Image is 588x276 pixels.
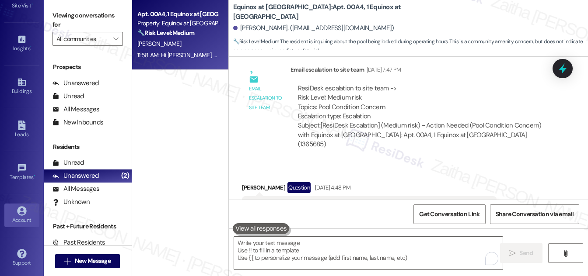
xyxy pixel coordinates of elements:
[137,10,218,19] div: Apt. 00A4, 1 Equinox at [GEOGRAPHIC_DATA]
[52,9,123,32] label: Viewing conversations for
[44,222,132,231] div: Past + Future Residents
[30,44,31,50] span: •
[52,184,99,193] div: All Messages
[52,105,99,114] div: All Messages
[298,121,545,149] div: Subject: [ResiDesk Escalation] (Medium risk) - Action Needed (Pool Condition Concern) with Equino...
[52,238,105,247] div: Past Residents
[56,32,109,46] input: All communities
[4,246,39,270] a: Support
[419,210,479,219] span: Get Conversation Link
[137,40,181,48] span: [PERSON_NAME]
[4,161,39,184] a: Templates •
[298,84,545,121] div: ResiDesk escalation to site team -> Risk Level: Medium risk Topics: Pool Condition Concern Escala...
[490,204,579,224] button: Share Conversation via email
[562,250,569,257] i: 
[137,19,218,28] div: Property: Equinox at [GEOGRAPHIC_DATA]
[75,256,111,266] span: New Message
[44,62,132,72] div: Prospects
[52,118,103,127] div: New Inbounds
[4,75,39,98] a: Buildings
[519,248,533,258] span: Send
[233,37,588,56] span: : The resident is inquiring about the pool being locked during operating hours. This is a communi...
[119,169,132,183] div: (2)
[364,65,401,74] div: [DATE] 7:47 PM
[4,204,39,227] a: Account
[242,182,497,196] div: [PERSON_NAME]
[52,79,99,88] div: Unanswered
[287,182,311,193] div: Question
[31,1,33,7] span: •
[52,197,90,207] div: Unknown
[233,3,408,21] b: Equinox at [GEOGRAPHIC_DATA]: Apt. 00A4, 1 Equinox at [GEOGRAPHIC_DATA]
[34,173,35,179] span: •
[52,92,84,101] div: Unread
[113,35,118,42] i: 
[44,142,132,152] div: Residents
[4,32,39,55] a: Insights •
[509,250,516,257] i: 
[4,118,39,141] a: Leads
[500,243,542,263] button: Send
[313,183,350,192] div: [DATE] 4:48 PM
[52,171,99,180] div: Unanswered
[52,158,84,167] div: Unread
[413,204,485,224] button: Get Conversation Link
[137,29,194,37] strong: 🔧 Risk Level: Medium
[55,254,120,268] button: New Message
[249,84,283,112] div: Email escalation to site team
[233,38,280,45] strong: 🔧 Risk Level: Medium
[64,258,71,265] i: 
[234,237,503,269] textarea: To enrich screen reader interactions, please activate Accessibility in Grammarly extension settings
[496,210,574,219] span: Share Conversation via email
[290,65,552,77] div: Email escalation to site team
[233,24,394,33] div: [PERSON_NAME]. ([EMAIL_ADDRESS][DOMAIN_NAME])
